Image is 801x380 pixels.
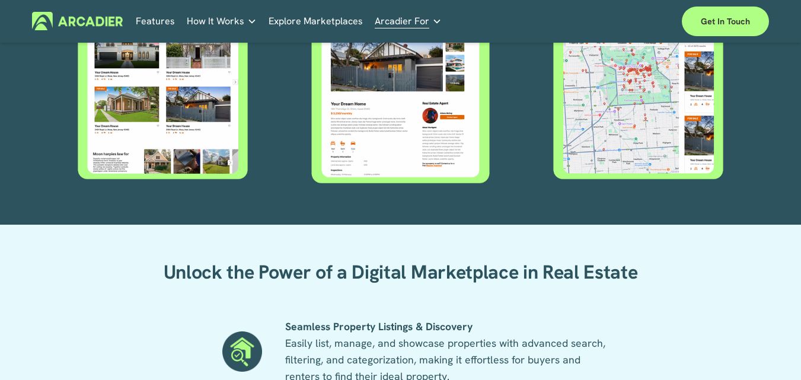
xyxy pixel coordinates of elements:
a: Explore Marketplaces [269,12,363,30]
a: Features [136,12,175,30]
strong: Seamless Property Listings & Discovery [285,320,473,333]
a: folder dropdown [187,12,257,30]
h2: Unlock the Power of a Digital Marketplace in Real Estate [159,260,643,284]
img: Arcadier [32,12,123,30]
a: Get in touch [682,7,769,36]
iframe: Chat Widget [742,323,801,380]
span: Arcadier For [375,13,429,30]
span: How It Works [187,13,244,30]
a: folder dropdown [375,12,442,30]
